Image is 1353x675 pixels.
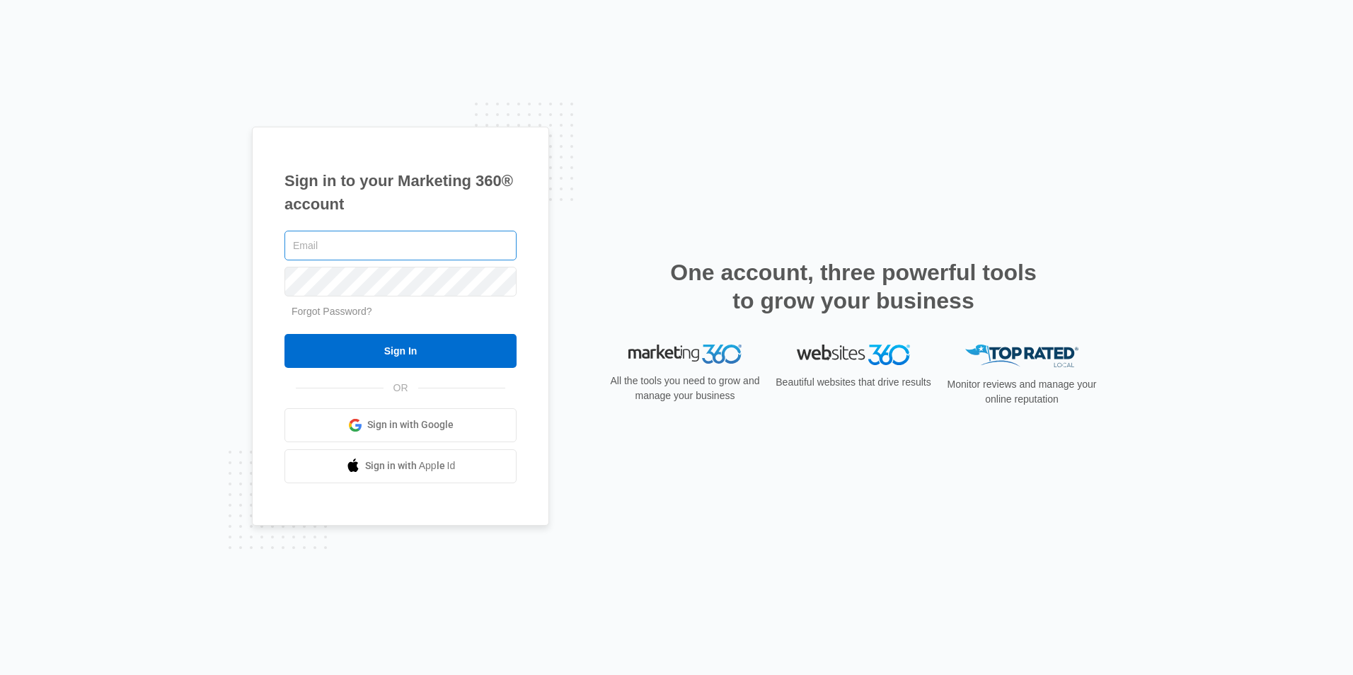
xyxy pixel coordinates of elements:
a: Sign in with Apple Id [284,449,517,483]
p: Beautiful websites that drive results [774,375,933,390]
span: OR [384,381,418,396]
img: Top Rated Local [965,345,1078,368]
span: Sign in with Apple Id [365,458,456,473]
p: Monitor reviews and manage your online reputation [943,377,1101,407]
img: Websites 360 [797,345,910,365]
a: Forgot Password? [292,306,372,317]
h1: Sign in to your Marketing 360® account [284,169,517,216]
p: All the tools you need to grow and manage your business [606,374,764,403]
span: Sign in with Google [367,417,454,432]
a: Sign in with Google [284,408,517,442]
input: Email [284,231,517,260]
img: Marketing 360 [628,345,742,364]
input: Sign In [284,334,517,368]
h2: One account, three powerful tools to grow your business [666,258,1041,315]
